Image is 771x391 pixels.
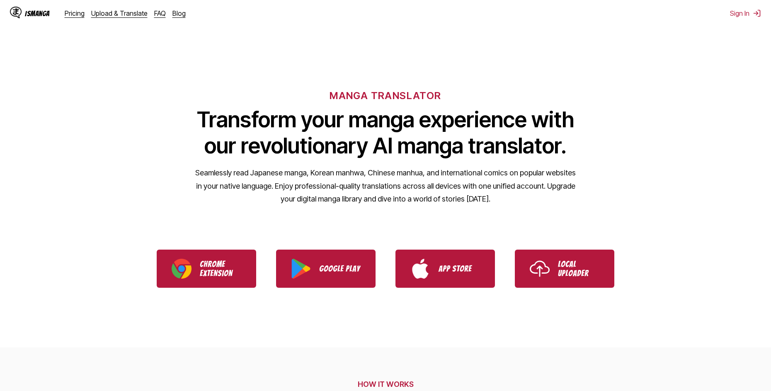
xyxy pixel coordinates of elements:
img: Chrome logo [172,259,192,279]
p: Local Uploader [558,260,599,278]
a: Use IsManga Local Uploader [515,250,614,288]
a: Download IsManga from Google Play [276,250,376,288]
img: Google Play logo [291,259,311,279]
a: FAQ [154,9,166,17]
img: Sign out [753,9,761,17]
a: Download IsManga from App Store [395,250,495,288]
a: Blog [172,9,186,17]
p: App Store [439,264,480,273]
button: Sign In [730,9,761,17]
p: Seamlessly read Japanese manga, Korean manhwa, Chinese manhua, and international comics on popula... [195,166,576,206]
img: App Store logo [410,259,430,279]
div: IsManga [25,10,50,17]
a: IsManga LogoIsManga [10,7,65,20]
img: Upload icon [530,259,550,279]
h2: HOW IT WORKS [136,380,635,389]
img: IsManga Logo [10,7,22,18]
p: Google Play [319,264,361,273]
a: Upload & Translate [91,9,148,17]
h6: MANGA TRANSLATOR [330,90,441,102]
a: Download IsManga Chrome Extension [157,250,256,288]
p: Chrome Extension [200,260,241,278]
a: Pricing [65,9,85,17]
h1: Transform your manga experience with our revolutionary AI manga translator. [195,107,576,159]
